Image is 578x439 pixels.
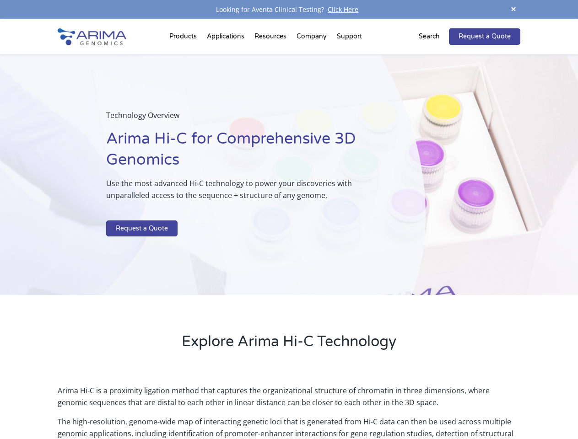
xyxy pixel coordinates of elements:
h2: Explore Arima Hi-C Technology [58,332,520,359]
p: Use the most advanced Hi-C technology to power your discoveries with unparalleled access to the s... [106,177,379,209]
p: Arima Hi-C is a proximity ligation method that captures the organizational structure of chromatin... [58,385,520,416]
p: Technology Overview [106,109,379,128]
p: Search [419,31,440,43]
h1: Arima Hi-C for Comprehensive 3D Genomics [106,128,379,177]
a: Request a Quote [449,28,520,45]
div: Looking for Aventa Clinical Testing? [58,4,520,16]
a: Request a Quote [106,220,178,237]
a: Click Here [324,5,362,14]
img: Arima-Genomics-logo [58,28,126,45]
